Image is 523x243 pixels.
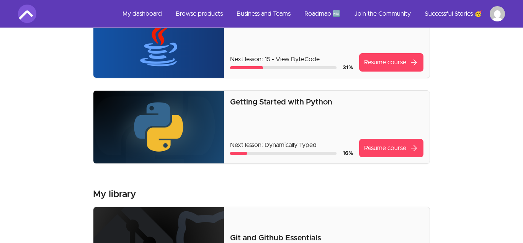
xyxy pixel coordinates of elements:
[93,5,224,78] img: Product image for Java For Beginners
[18,5,36,23] img: Amigoscode logo
[230,66,337,69] div: Course progress
[343,151,353,156] span: 16 %
[490,6,505,21] img: Profile image for ridwan abdulrasheed
[230,97,423,108] p: Getting Started with Python
[343,65,353,70] span: 31 %
[93,91,224,163] img: Product image for Getting Started with Python
[359,53,423,72] a: Resume coursearrow_forward
[298,5,346,23] a: Roadmap 🆕
[230,140,353,150] p: Next lesson: Dynamically Typed
[348,5,417,23] a: Join the Community
[93,188,136,201] h3: My library
[409,144,418,153] span: arrow_forward
[230,5,297,23] a: Business and Teams
[116,5,168,23] a: My dashboard
[170,5,229,23] a: Browse products
[418,5,488,23] a: Successful Stories 🥳
[230,152,337,155] div: Course progress
[116,5,505,23] nav: Main
[409,58,418,67] span: arrow_forward
[230,55,353,64] p: Next lesson: 15 - View ByteCode
[359,139,423,157] a: Resume coursearrow_forward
